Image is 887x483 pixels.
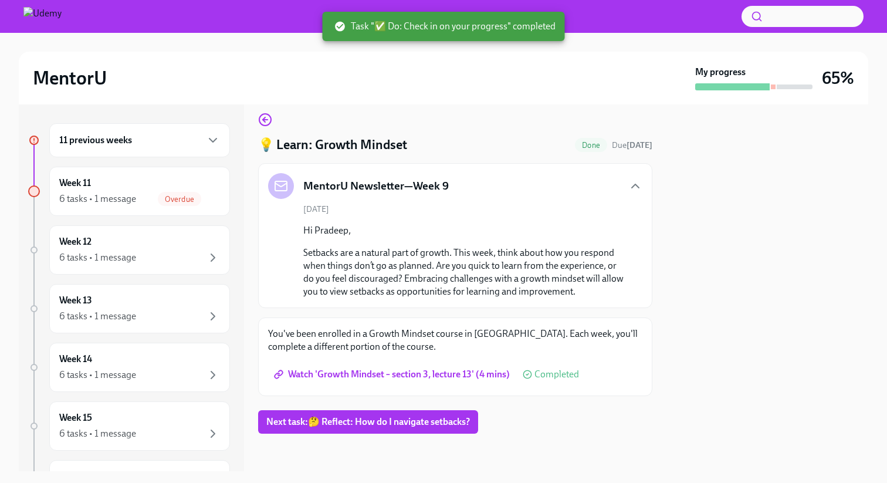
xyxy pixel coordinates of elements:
span: Task "✅ Do: Check in on your progress" completed [334,20,556,33]
div: 6 tasks • 1 message [59,369,136,381]
span: Overdue [158,195,201,204]
span: Completed [534,370,579,379]
strong: [DATE] [627,140,652,150]
a: Week 126 tasks • 1 message [28,225,230,275]
span: Done [575,141,607,150]
p: Setbacks are a natural part of growth. This week, think about how you respond when things don’t g... [303,246,624,298]
p: Hi Pradeep, [303,224,624,237]
a: Week 146 tasks • 1 message [28,343,230,392]
span: August 2nd, 2025 09:30 [612,140,652,151]
span: Due [612,140,652,150]
span: [DATE] [303,204,329,215]
div: 6 tasks • 1 message [59,251,136,264]
a: Week 156 tasks • 1 message [28,401,230,451]
h6: 11 previous weeks [59,134,132,147]
a: Week 136 tasks • 1 message [28,284,230,333]
strong: My progress [695,66,746,79]
span: Next task : 🤔 Reflect: How do I navigate setbacks? [266,416,470,428]
div: 6 tasks • 1 message [59,427,136,440]
h6: Week 15 [59,411,92,424]
p: You've been enrolled in a Growth Mindset course in [GEOGRAPHIC_DATA]. Each week, you'll complete ... [268,327,642,353]
h6: Week 14 [59,353,92,366]
h2: MentorU [33,66,107,90]
h6: Week 12 [59,235,92,248]
h6: Week 13 [59,294,92,307]
a: Watch 'Growth Mindset – section 3, lecture 13' (4 mins) [268,363,518,386]
div: 11 previous weeks [49,123,230,157]
div: 6 tasks • 1 message [59,192,136,205]
span: Watch 'Growth Mindset – section 3, lecture 13' (4 mins) [276,369,510,380]
div: 6 tasks • 1 message [59,310,136,323]
h6: Week 16 [59,470,92,483]
h5: MentorU Newsletter—Week 9 [303,178,449,194]
h6: Week 11 [59,177,91,190]
img: Udemy [23,7,62,26]
h3: 65% [822,67,854,89]
a: Week 116 tasks • 1 messageOverdue [28,167,230,216]
button: Next task:🤔 Reflect: How do I navigate setbacks? [258,410,478,434]
h4: 💡 Learn: Growth Mindset [258,136,407,154]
